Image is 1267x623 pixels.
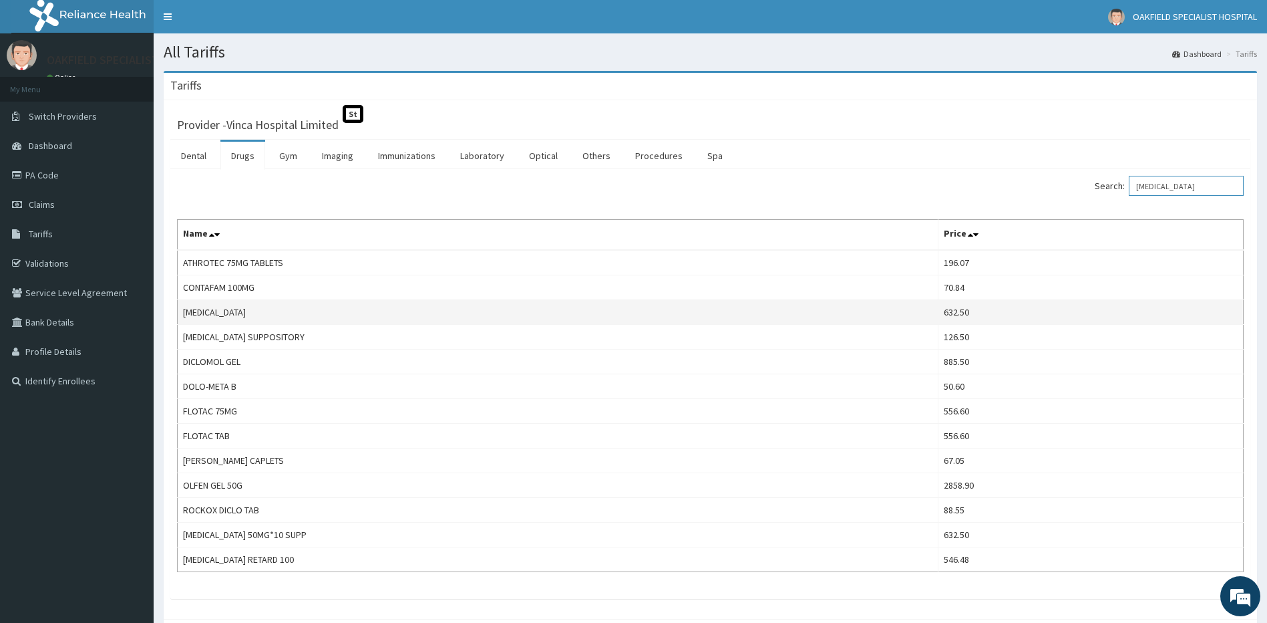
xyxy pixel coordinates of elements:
[29,140,72,152] span: Dashboard
[178,449,938,473] td: [PERSON_NAME] CAPLETS
[178,350,938,374] td: DICLOMOL GEL
[178,424,938,449] td: FLOTAC TAB
[178,399,938,424] td: FLOTAC 75MG
[29,199,55,211] span: Claims
[572,142,621,170] a: Others
[25,67,54,100] img: d_794563401_company_1708531726252_794563401
[343,105,363,123] span: St
[311,142,364,170] a: Imaging
[938,473,1244,498] td: 2858.90
[178,547,938,572] td: [MEDICAL_DATA] RETARD 100
[178,498,938,523] td: ROCKOX DICLO TAB
[177,119,339,131] h3: Provider - Vinca Hospital Limited
[29,110,97,122] span: Switch Providers
[938,325,1244,350] td: 126.50
[1223,48,1257,59] li: Tariffs
[47,54,214,66] p: OAKFIELD SPECIALIST HOSPITAL
[178,473,938,498] td: OLFEN GEL 50G
[938,350,1244,374] td: 885.50
[518,142,568,170] a: Optical
[178,523,938,547] td: [MEDICAL_DATA] 50MG*10 SUPP
[1129,176,1244,196] input: Search:
[1108,9,1125,25] img: User Image
[69,75,224,92] div: Chat with us now
[938,424,1244,449] td: 556.60
[47,73,79,82] a: Online
[1172,48,1222,59] a: Dashboard
[219,7,251,39] div: Minimize live chat window
[178,250,938,275] td: ATHROTEC 75MG TABLETS
[697,142,733,170] a: Spa
[938,250,1244,275] td: 196.07
[178,300,938,325] td: [MEDICAL_DATA]
[938,449,1244,473] td: 67.05
[938,275,1244,300] td: 70.84
[164,43,1257,61] h1: All Tariffs
[29,228,53,240] span: Tariffs
[178,275,938,300] td: CONTAFAM 100MG
[624,142,693,170] a: Procedures
[7,365,254,412] textarea: Type your message and hit 'Enter'
[77,168,184,303] span: We're online!
[178,374,938,399] td: DOLO-META B
[938,220,1244,251] th: Price
[1133,11,1257,23] span: OAKFIELD SPECIALIST HOSPITAL
[938,547,1244,572] td: 546.48
[178,220,938,251] th: Name
[449,142,515,170] a: Laboratory
[938,300,1244,325] td: 632.50
[938,399,1244,424] td: 556.60
[178,325,938,350] td: [MEDICAL_DATA] SUPPOSITORY
[938,523,1244,547] td: 632.50
[170,80,202,92] h3: Tariffs
[367,142,446,170] a: Immunizations
[938,498,1244,523] td: 88.55
[938,374,1244,399] td: 50.60
[268,142,308,170] a: Gym
[220,142,265,170] a: Drugs
[170,142,217,170] a: Dental
[1095,176,1244,196] label: Search:
[7,40,37,70] img: User Image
